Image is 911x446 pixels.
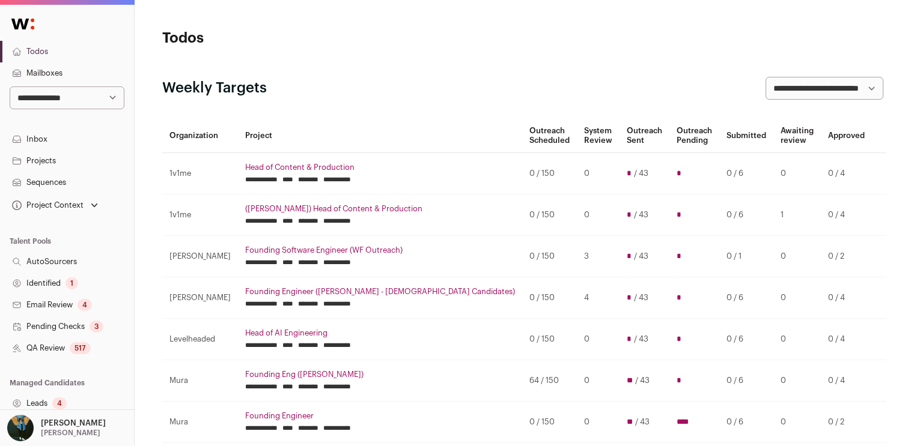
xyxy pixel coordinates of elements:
[162,360,238,402] td: Mura
[162,402,238,443] td: Mura
[522,360,577,402] td: 64 / 150
[245,204,515,214] a: ([PERSON_NAME]) Head of Content & Production
[577,236,620,277] td: 3
[522,153,577,194] td: 0 / 150
[634,210,648,220] span: / 43
[522,402,577,443] td: 0 / 150
[719,319,773,360] td: 0 / 6
[821,153,872,194] td: 0 / 4
[821,277,872,319] td: 0 / 4
[577,319,620,360] td: 0
[669,119,719,153] th: Outreach Pending
[238,119,522,153] th: Project
[522,277,577,319] td: 0 / 150
[52,397,67,409] div: 4
[70,342,91,354] div: 517
[773,153,821,194] td: 0
[821,119,872,153] th: Approved
[245,246,515,255] a: Founding Software Engineer (WF Outreach)
[773,319,821,360] td: 0
[577,360,620,402] td: 0
[162,236,238,277] td: [PERSON_NAME]
[719,153,773,194] td: 0 / 6
[41,418,106,428] p: [PERSON_NAME]
[719,277,773,319] td: 0 / 6
[773,360,821,402] td: 0
[719,194,773,236] td: 0 / 6
[10,197,100,214] button: Open dropdown
[773,236,821,277] td: 0
[162,277,238,319] td: [PERSON_NAME]
[821,360,872,402] td: 0 / 4
[522,119,577,153] th: Outreach Scheduled
[522,319,577,360] td: 0 / 150
[634,334,648,344] span: / 43
[821,319,872,360] td: 0 / 4
[821,402,872,443] td: 0 / 2
[245,370,515,379] a: Founding Eng ([PERSON_NAME])
[10,200,84,210] div: Project Context
[635,417,650,427] span: / 43
[773,119,821,153] th: Awaiting review
[577,119,620,153] th: System Review
[522,194,577,236] td: 0 / 150
[41,428,100,438] p: [PERSON_NAME]
[577,277,620,319] td: 4
[162,29,403,48] h1: Todos
[719,360,773,402] td: 0 / 6
[719,402,773,443] td: 0 / 6
[245,287,515,297] a: Founding Engineer ([PERSON_NAME] - [DEMOGRAPHIC_DATA] Candidates)
[245,163,515,172] a: Head of Content & Production
[634,293,648,303] span: / 43
[78,299,92,311] div: 4
[5,12,41,36] img: Wellfound
[719,119,773,153] th: Submitted
[5,415,108,441] button: Open dropdown
[162,319,238,360] td: Levelheaded
[162,194,238,236] td: 1v1me
[719,236,773,277] td: 0 / 1
[773,277,821,319] td: 0
[634,252,648,261] span: / 43
[620,119,669,153] th: Outreach Sent
[821,194,872,236] td: 0 / 4
[90,321,103,333] div: 3
[634,169,648,178] span: / 43
[577,402,620,443] td: 0
[66,277,78,289] div: 1
[245,411,515,421] a: Founding Engineer
[635,376,650,385] span: / 43
[577,194,620,236] td: 0
[162,79,267,98] h2: Weekly Targets
[773,402,821,443] td: 0
[162,153,238,194] td: 1v1me
[7,415,34,441] img: 12031951-medium_jpg
[773,194,821,236] td: 1
[162,119,238,153] th: Organization
[577,153,620,194] td: 0
[522,236,577,277] td: 0 / 150
[821,236,872,277] td: 0 / 2
[245,328,515,338] a: Head of AI Engineering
